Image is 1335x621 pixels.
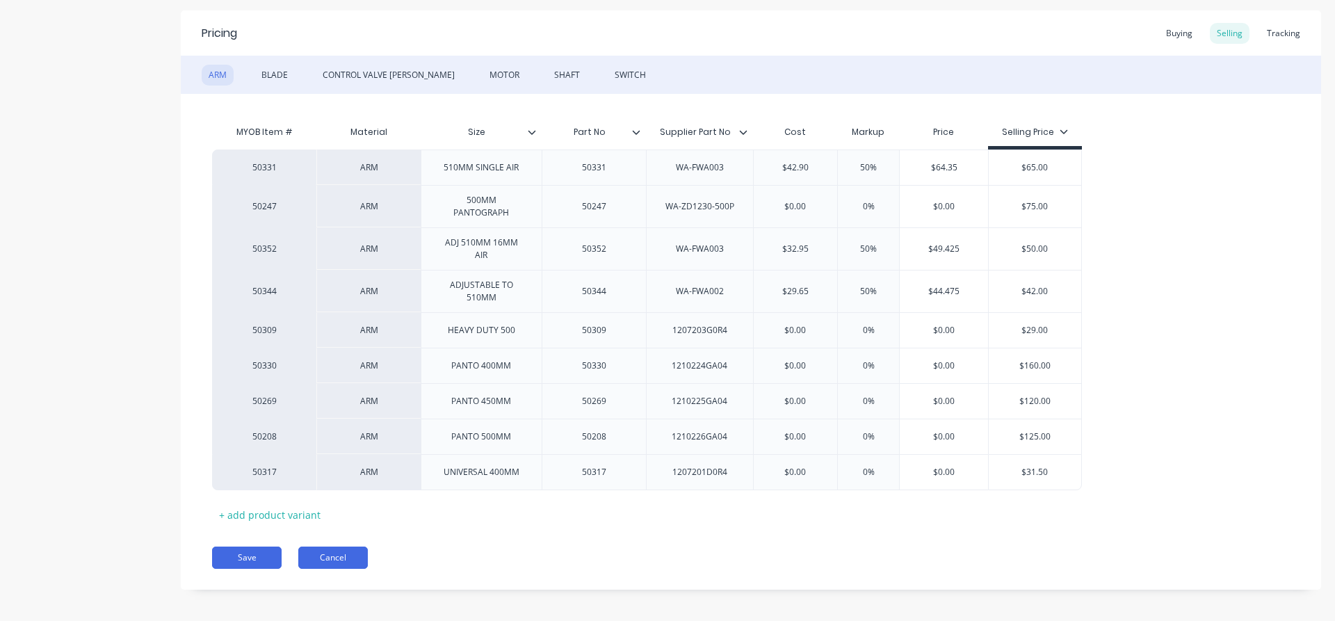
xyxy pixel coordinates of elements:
button: Save [212,547,282,569]
div: 0% [834,455,903,490]
div: $0.00 [900,384,988,419]
div: 50247ARM500MM PANTOGRAPH50247WA-ZD1230-500P$0.000%$0.00$75.00 [212,185,1082,227]
div: ADJ 510MM 16MM AIR [427,234,536,264]
div: SHAFT [547,65,587,86]
div: WA-FWA003 [665,240,735,258]
div: $0.00 [900,313,988,348]
div: $65.00 [989,150,1081,185]
div: CONTROL VALVE [PERSON_NAME] [316,65,462,86]
div: $32.95 [754,232,838,266]
div: $42.00 [989,274,1081,309]
div: 50352 [226,243,302,255]
div: 0% [834,419,903,454]
div: Selling Price [1002,126,1068,138]
div: 50309 [226,324,302,337]
div: $29.65 [754,274,838,309]
div: $0.00 [754,455,838,490]
div: 50344 [559,282,629,300]
div: $160.00 [989,348,1081,383]
div: ADJUSTABLE TO 510MM [427,276,536,307]
div: ARM [316,312,421,348]
div: 50247 [226,200,302,213]
div: PANTO 500MM [440,428,522,446]
div: WA-FWA003 [665,159,735,177]
div: Part No [542,115,638,150]
div: Price [899,118,988,146]
div: ARM [202,65,234,86]
div: ARM [316,454,421,490]
div: PANTO 400MM [440,357,522,375]
div: 50330 [559,357,629,375]
div: Markup [837,118,899,146]
div: 50269 [559,392,629,410]
div: 0% [834,384,903,419]
div: BLADE [254,65,295,86]
div: Supplier Part No [646,115,745,150]
div: ARM [316,419,421,454]
div: 1210224GA04 [661,357,738,375]
div: 50208 [226,430,302,443]
div: MYOB Item # [212,118,316,146]
div: Supplier Part No [646,118,753,146]
div: 1210226GA04 [661,428,738,446]
div: Material [316,118,421,146]
div: 50% [834,150,903,185]
div: ARM [316,150,421,185]
div: 0% [834,348,903,383]
div: 50208ARMPANTO 500MM502081210226GA04$0.000%$0.00$125.00 [212,419,1082,454]
div: $64.35 [900,150,988,185]
div: 50309ARMHEAVY DUTY 500503091207203G0R4$0.000%$0.00$29.00 [212,312,1082,348]
div: Tracking [1260,23,1307,44]
div: 50330 [226,360,302,372]
div: $0.00 [754,384,838,419]
div: $31.50 [989,455,1081,490]
div: WA-FWA002 [665,282,735,300]
div: 1207203G0R4 [661,321,738,339]
div: Size [421,118,542,146]
div: SWITCH [608,65,653,86]
div: + add product variant [212,504,327,526]
div: ARM [316,227,421,270]
div: Pricing [202,25,237,42]
div: MOTOR [483,65,526,86]
div: 50269 [226,395,302,408]
div: Size [421,115,533,150]
div: 50269ARMPANTO 450MM502691210225GA04$0.000%$0.00$120.00 [212,383,1082,419]
div: ARM [316,270,421,312]
div: $120.00 [989,384,1081,419]
div: Selling [1210,23,1249,44]
div: 50344ARMADJUSTABLE TO 510MM50344WA-FWA002$29.6550%$44.475$42.00 [212,270,1082,312]
div: Cost [753,118,838,146]
div: $125.00 [989,419,1081,454]
div: 500MM PANTOGRAPH [427,191,536,222]
div: ARM [316,383,421,419]
div: $44.475 [900,274,988,309]
div: 50330ARMPANTO 400MM503301210224GA04$0.000%$0.00$160.00 [212,348,1082,383]
div: 50208 [559,428,629,446]
div: 50352 [559,240,629,258]
div: $0.00 [754,189,838,224]
div: 50317 [559,463,629,481]
div: $0.00 [900,348,988,383]
button: Cancel [298,547,368,569]
div: 50344 [226,285,302,298]
div: $29.00 [989,313,1081,348]
div: $0.00 [754,313,838,348]
div: 0% [834,313,903,348]
div: 50331 [559,159,629,177]
div: UNIVERSAL 400MM [432,463,531,481]
div: $49.425 [900,232,988,266]
div: $50.00 [989,232,1081,266]
div: $0.00 [754,419,838,454]
div: 510MM SINGLE AIR [432,159,530,177]
div: $0.00 [900,419,988,454]
div: ARM [316,185,421,227]
div: 50317ARMUNIVERSAL 400MM503171207201D0R4$0.000%$0.00$31.50 [212,454,1082,490]
div: $42.90 [754,150,838,185]
div: 50331ARM510MM SINGLE AIR50331WA-FWA003$42.9050%$64.35$65.00 [212,150,1082,185]
div: Buying [1159,23,1199,44]
div: Part No [542,118,646,146]
div: $0.00 [900,455,988,490]
div: 50317 [226,466,302,478]
div: PANTO 450MM [440,392,522,410]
